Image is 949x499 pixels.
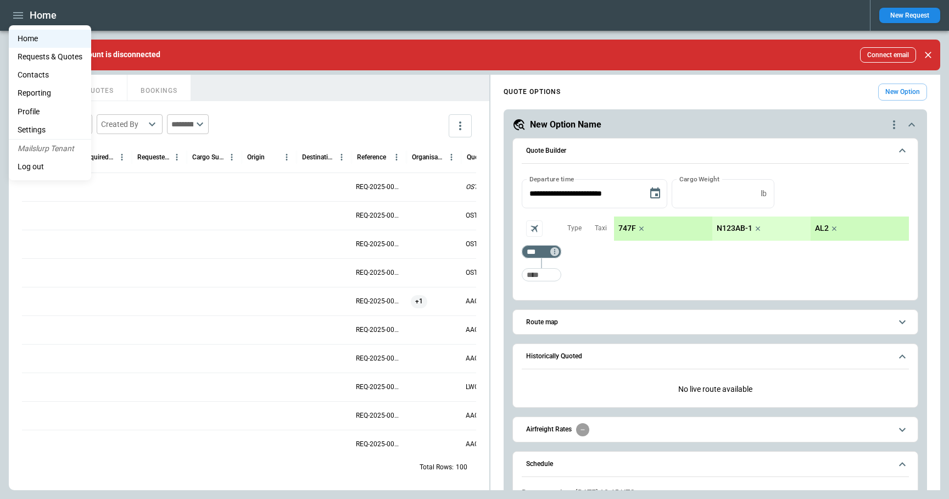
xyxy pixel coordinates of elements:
a: Contacts [9,66,91,84]
li: Mailslurp Tenant [9,140,91,158]
a: Requests & Quotes [9,48,91,66]
a: Settings [9,121,91,139]
a: Home [9,30,91,48]
a: Profile [9,103,91,121]
a: Reporting [9,84,91,102]
li: Log out [9,158,91,176]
